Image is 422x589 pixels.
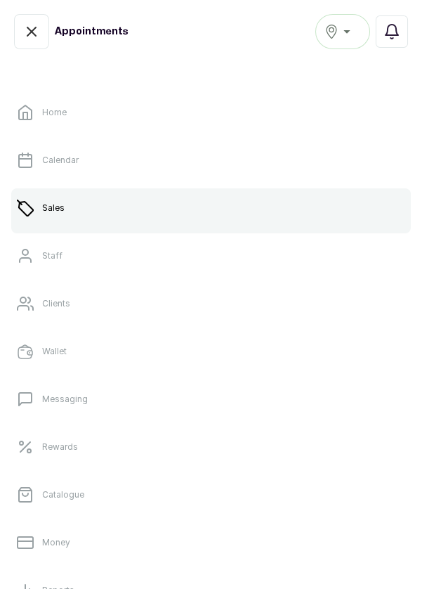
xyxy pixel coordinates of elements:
p: Catalogue [42,489,84,500]
p: Calendar [42,155,79,166]
p: Wallet [42,346,67,357]
a: Money [11,523,411,562]
a: Clients [11,284,411,323]
p: Messaging [42,394,88,405]
p: Home [42,107,67,118]
p: Clients [42,298,70,309]
a: Catalogue [11,475,411,514]
a: Messaging [11,380,411,419]
a: Wallet [11,332,411,371]
a: Calendar [11,141,411,180]
p: Rewards [42,441,78,453]
p: Staff [42,250,62,261]
a: Sales [11,188,411,228]
h1: Appointments [55,25,128,39]
a: Rewards [11,427,411,467]
p: Sales [42,202,65,214]
p: Money [42,537,70,548]
a: Staff [11,236,411,276]
a: Home [11,93,411,132]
